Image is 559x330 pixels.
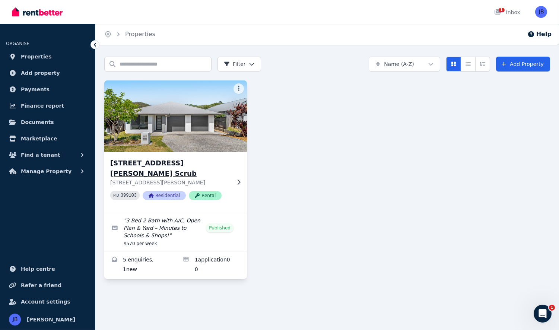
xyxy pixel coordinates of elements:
a: Add property [6,66,89,80]
div: Inbox [494,9,520,16]
nav: Breadcrumb [95,24,164,45]
a: Marketplace [6,131,89,146]
button: Find a tenant [6,147,89,162]
button: Expanded list view [475,57,490,72]
a: Properties [125,31,155,38]
a: 1/10 Roselea Ave, Bahrs Scrub[STREET_ADDRESS][PERSON_NAME] Scrub[STREET_ADDRESS][PERSON_NAME]PID ... [104,80,247,212]
h3: [STREET_ADDRESS][PERSON_NAME] Scrub [110,158,231,179]
span: Finance report [21,101,64,110]
a: Applications for 1/10 Roselea Ave, Bahrs Scrub [176,251,247,279]
div: View options [446,57,490,72]
span: ORGANISE [6,41,29,46]
img: Jeremy Baker [535,6,547,18]
a: Account settings [6,294,89,309]
span: Refer a friend [21,281,61,290]
a: Add Property [496,57,550,72]
a: Payments [6,82,89,97]
span: 1 [499,8,505,12]
a: Documents [6,115,89,130]
span: Residential [143,191,186,200]
span: 1 [549,305,555,311]
a: Properties [6,49,89,64]
button: Compact list view [461,57,476,72]
a: Finance report [6,98,89,113]
a: Help centre [6,261,89,276]
button: Name (A-Z) [369,57,440,72]
img: Jeremy Baker [9,314,21,326]
img: RentBetter [12,6,63,18]
span: Name (A-Z) [384,60,414,68]
code: 399103 [121,193,137,198]
p: [STREET_ADDRESS][PERSON_NAME] [110,179,231,186]
span: [PERSON_NAME] [27,315,75,324]
span: Rental [189,191,222,200]
span: Help centre [21,264,55,273]
img: 1/10 Roselea Ave, Bahrs Scrub [101,79,250,154]
button: Card view [446,57,461,72]
span: Add property [21,69,60,77]
button: Filter [217,57,261,72]
span: Documents [21,118,54,127]
a: Edit listing: 3 Bed 2 Bath with A/C, Open Plan & Yard – Minutes to Schools & Shops! [104,212,247,251]
button: Manage Property [6,164,89,179]
button: More options [234,83,244,94]
small: PID [113,193,119,197]
span: Account settings [21,297,70,306]
span: Payments [21,85,50,94]
span: Manage Property [21,167,72,176]
iframe: Intercom live chat [534,305,552,323]
span: Marketplace [21,134,57,143]
span: Find a tenant [21,150,60,159]
a: Refer a friend [6,278,89,293]
span: Properties [21,52,52,61]
a: Enquiries for 1/10 Roselea Ave, Bahrs Scrub [104,251,176,279]
span: Filter [224,60,246,68]
button: Help [527,30,552,39]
